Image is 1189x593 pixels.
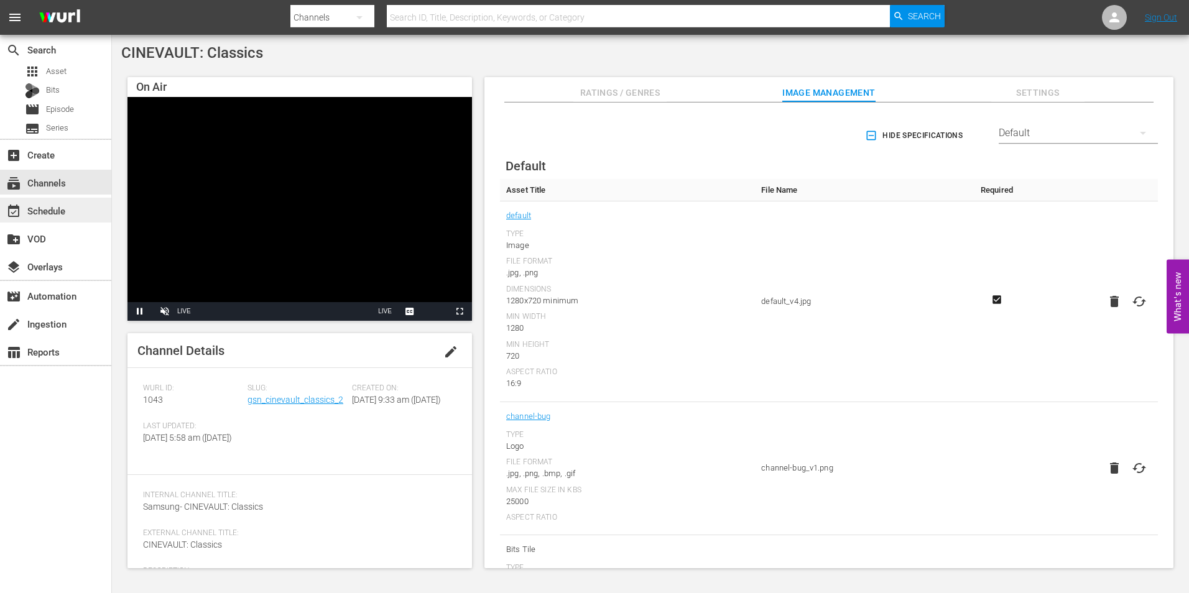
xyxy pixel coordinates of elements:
div: Type [506,430,749,440]
span: Episode [46,103,74,116]
th: Asset Title [500,179,755,201]
button: Captions [397,302,422,321]
div: Logo [506,440,749,453]
div: Type [506,563,749,573]
div: 16:9 [506,377,749,390]
div: 720 [506,350,749,362]
button: Picture-in-Picture [422,302,447,321]
a: gsn_cinevault_classics_2 [248,395,343,405]
div: Bits [25,83,40,98]
span: Automation [6,289,21,304]
img: ans4CAIJ8jUAAAAAAAAAAAAAAAAAAAAAAAAgQb4GAAAAAAAAAAAAAAAAAAAAAAAAJMjXAAAAAAAAAAAAAAAAAAAAAAAAgAT5G... [30,3,90,32]
span: Reports [6,345,21,360]
span: Series [25,121,40,136]
th: File Name [755,179,969,201]
span: Ratings / Genres [573,85,667,101]
td: channel-bug_v1.png [755,402,969,535]
div: .jpg, .png, .bmp, .gif [506,467,749,480]
span: CINEVAULT: Classics [143,540,222,549]
span: Search [908,5,941,27]
div: .jpg, .png [506,267,749,279]
div: Image [506,239,749,252]
span: Bits [46,84,60,96]
div: LIVE [177,302,191,321]
svg: Required [989,294,1004,305]
div: Default [999,116,1158,150]
td: default_v4.jpg [755,201,969,402]
span: LIVE [378,308,392,315]
span: edit [443,344,458,359]
span: menu [7,10,22,25]
div: Aspect Ratio [506,367,749,377]
button: Hide Specifications [863,118,968,153]
span: Image Management [782,85,876,101]
span: Created On: [352,384,450,393]
span: Samsung- CINEVAULT: Classics [143,502,263,512]
a: channel-bug [506,408,551,425]
div: 1280x720 minimum [506,295,749,307]
span: [DATE] 9:33 am ([DATE]) [352,395,441,405]
div: Min Height [506,340,749,350]
div: File Format [506,457,749,467]
button: edit [436,337,466,367]
span: Channels [6,176,21,191]
button: Search [890,5,945,27]
span: Asset [46,65,67,78]
span: Channel Details [137,343,224,358]
span: [DATE] 5:58 am ([DATE]) [143,433,232,443]
span: External Channel Title: [143,528,450,538]
span: On Air [136,80,167,93]
span: CINEVAULT: Classics [121,44,263,62]
span: Asset [25,64,40,79]
span: Description: [143,566,450,576]
div: Type [506,229,749,239]
a: default [506,208,531,224]
span: Bits Tile [506,541,749,558]
div: Dimensions [506,285,749,295]
button: Pause [127,302,152,321]
a: Sign Out [1145,12,1177,22]
button: Seek to live, currently playing live [372,302,397,321]
div: Video Player [127,97,472,321]
div: Max File Size In Kbs [506,485,749,495]
span: Settings [991,85,1085,101]
button: Fullscreen [447,302,472,321]
span: Wurl ID: [143,384,241,393]
span: Episode [25,102,40,117]
div: File Format [506,257,749,267]
div: Aspect Ratio [506,513,749,523]
button: Unmute [152,302,177,321]
span: Ingestion [6,317,21,332]
span: Search [6,43,21,58]
button: Open Feedback Widget [1167,260,1189,334]
div: 25000 [506,495,749,508]
span: Overlays [6,260,21,275]
span: Hide Specifications [867,129,963,142]
span: Last Updated: [143,421,241,431]
th: Required [970,179,1024,201]
div: Min Width [506,312,749,322]
div: 1280 [506,322,749,334]
span: VOD [6,232,21,247]
span: 1043 [143,395,163,405]
span: Create [6,148,21,163]
span: Schedule [6,204,21,219]
span: Internal Channel Title: [143,490,450,500]
span: Default [506,159,546,173]
span: Slug: [248,384,346,393]
span: Series [46,122,68,134]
